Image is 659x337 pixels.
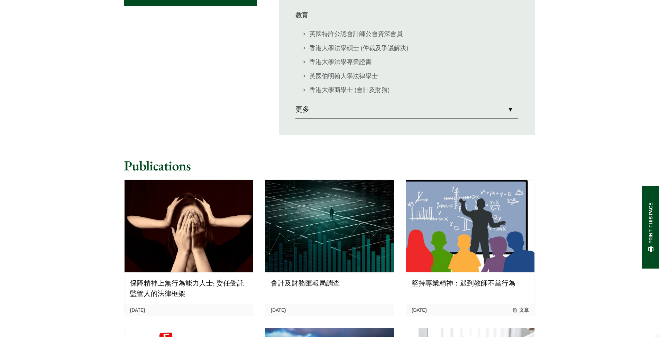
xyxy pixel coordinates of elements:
li: 英國伯明翰大學法律學士 [309,71,518,81]
p: 會計及財務匯報局調查 [271,278,388,288]
time: [DATE] [412,307,427,313]
a: 更多 [295,100,518,118]
li: 香港大學法學專業證書 [309,57,518,66]
span: 文章 [512,307,529,313]
strong: 教育 [295,11,308,19]
h2: Publications [124,157,535,174]
a: 堅持專業精神：遇到教師不當行為 [DATE] 文章 [406,179,535,316]
p: 保障精神上無行為能力人士: 委任受託監管人的法律框架 [130,278,247,299]
a: 保障精神上無行為能力人士: 委任受託監管人的法律框架 [DATE] [124,179,253,316]
li: 香港大學商學士 (會計及財務) [309,85,518,94]
p: 堅持專業精神：遇到教師不當行為 [412,278,529,288]
a: 會計及財務匯報局調查 [DATE] [265,179,394,316]
li: 英國特許公認會計師公會資深會員 [309,29,518,38]
time: [DATE] [271,307,286,313]
time: [DATE] [130,307,145,313]
li: 香港大學法學碩士 (仲裁及爭議解決) [309,43,518,53]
